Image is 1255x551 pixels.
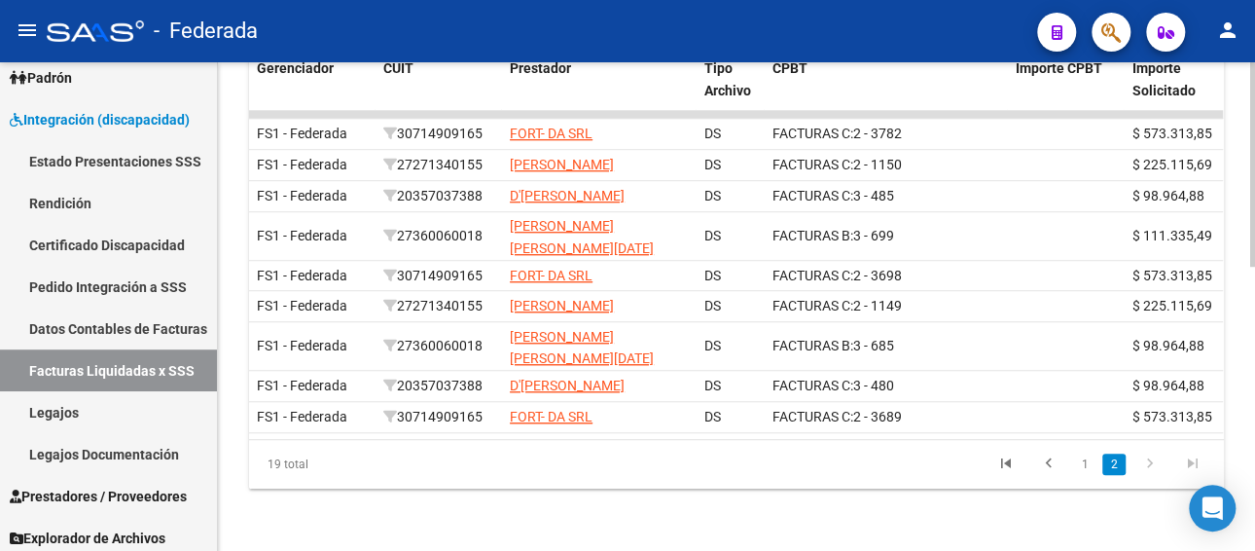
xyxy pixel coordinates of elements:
span: $ 98.964,88 [1132,378,1204,393]
span: Prestador [510,60,571,76]
span: Importe CPBT [1016,60,1102,76]
div: 2 - 3689 [772,406,1000,428]
datatable-header-cell: Importe CPBT [1008,48,1125,133]
span: - Federada [154,10,258,53]
span: DS [704,378,721,393]
div: 27271340155 [383,295,494,317]
span: FS1 - Federada [257,228,347,243]
span: FS1 - Federada [257,409,347,424]
span: Integración (discapacidad) [10,109,190,130]
div: 30714909165 [383,406,494,428]
li: page 1 [1070,448,1099,481]
span: CUIT [383,60,413,76]
a: go to last page [1174,454,1211,475]
span: $ 225.115,69 [1132,157,1212,172]
a: go to previous page [1030,454,1067,475]
span: FACTURAS C: [772,188,853,203]
div: 2 - 3782 [772,123,1000,145]
span: Importe Solicitado [1132,60,1196,98]
div: 2 - 1149 [772,295,1000,317]
datatable-header-cell: Tipo Archivo [697,48,765,133]
a: go to next page [1131,454,1168,475]
div: 20357037388 [383,185,494,207]
div: 30714909165 [383,265,494,287]
div: 2 - 3698 [772,265,1000,287]
span: DS [704,338,721,353]
datatable-header-cell: Importe Solicitado [1125,48,1241,133]
span: FS1 - Federada [257,126,347,141]
span: $ 225.115,69 [1132,298,1212,313]
div: 3 - 480 [772,375,1000,397]
span: FACTURAS B: [772,338,853,353]
span: DS [704,157,721,172]
span: $ 573.313,85 [1132,268,1212,283]
datatable-header-cell: Gerenciador [249,48,376,133]
div: Open Intercom Messenger [1189,485,1236,532]
datatable-header-cell: Prestador [502,48,697,133]
span: FS1 - Federada [257,157,347,172]
span: DS [704,188,721,203]
span: DS [704,298,721,313]
span: FACTURAS C: [772,157,853,172]
mat-icon: menu [16,18,39,42]
a: 2 [1102,454,1126,475]
span: Padrón [10,67,72,89]
span: FS1 - Federada [257,378,347,393]
span: Prestadores / Proveedores [10,486,187,507]
span: [PERSON_NAME] [PERSON_NAME][DATE] [510,329,654,367]
div: 30714909165 [383,123,494,145]
span: [PERSON_NAME] [PERSON_NAME][DATE] [510,218,654,256]
span: Gerenciador [257,60,334,76]
span: FACTURAS C: [772,409,853,424]
span: FACTURAS C: [772,126,853,141]
span: Explorador de Archivos [10,528,165,549]
mat-icon: person [1216,18,1239,42]
span: [PERSON_NAME] [510,298,614,313]
span: DS [704,228,721,243]
span: CPBT [772,60,807,76]
span: FACTURAS B: [772,228,853,243]
div: 3 - 699 [772,225,1000,247]
span: FORT- DA SRL [510,409,592,424]
div: 2 - 1150 [772,154,1000,176]
span: FS1 - Federada [257,338,347,353]
div: 27271340155 [383,154,494,176]
span: FS1 - Federada [257,298,347,313]
span: FORT- DA SRL [510,268,592,283]
span: DS [704,126,721,141]
span: DS [704,268,721,283]
span: [PERSON_NAME] [510,157,614,172]
span: $ 98.964,88 [1132,338,1204,353]
span: FACTURAS C: [772,378,853,393]
span: DS [704,409,721,424]
span: FACTURAS C: [772,268,853,283]
div: 3 - 485 [772,185,1000,207]
span: $ 111.335,49 [1132,228,1212,243]
span: $ 573.313,85 [1132,126,1212,141]
datatable-header-cell: CPBT [765,48,1008,133]
span: $ 98.964,88 [1132,188,1204,203]
div: 20357037388 [383,375,494,397]
div: 3 - 685 [772,335,1000,357]
span: D'[PERSON_NAME] [510,378,625,393]
a: go to first page [987,454,1024,475]
span: D'[PERSON_NAME] [510,188,625,203]
span: Tipo Archivo [704,60,751,98]
span: $ 573.313,85 [1132,409,1212,424]
datatable-header-cell: CUIT [376,48,502,133]
div: 19 total [249,440,441,489]
a: 1 [1073,454,1096,475]
span: FS1 - Federada [257,188,347,203]
span: FORT- DA SRL [510,126,592,141]
span: FS1 - Federada [257,268,347,283]
span: FACTURAS C: [772,298,853,313]
div: 27360060018 [383,335,494,357]
div: 27360060018 [383,225,494,247]
li: page 2 [1099,448,1129,481]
